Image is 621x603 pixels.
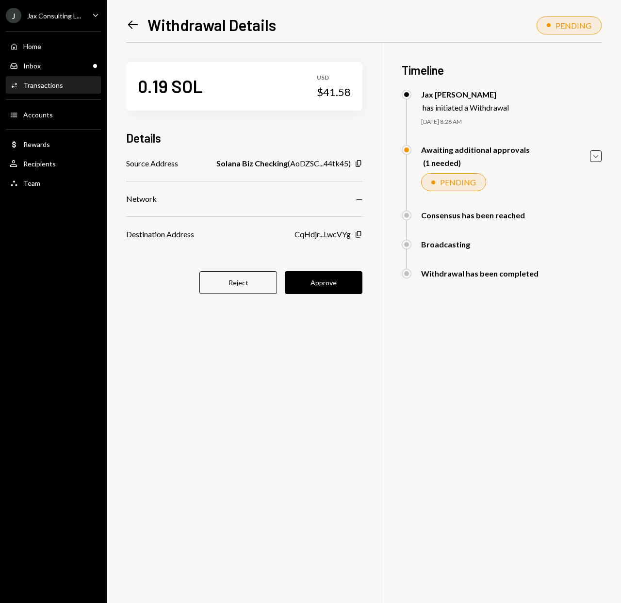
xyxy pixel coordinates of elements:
h3: Details [126,130,161,146]
div: Source Address [126,158,178,169]
div: J [6,8,21,23]
div: Inbox [23,62,41,70]
div: CqHdjr...LwcVYg [294,228,351,240]
a: Accounts [6,106,101,123]
div: Withdrawal has been completed [421,269,539,278]
a: Transactions [6,76,101,94]
div: 0.19 SOL [138,75,203,97]
a: Home [6,37,101,55]
h3: Timeline [402,62,602,78]
button: Approve [285,271,362,294]
a: Team [6,174,101,192]
div: Jax Consulting L... [27,12,81,20]
a: Recipients [6,155,101,172]
div: PENDING [440,178,476,187]
div: Consensus has been reached [421,211,525,220]
h1: Withdrawal Details [147,15,276,34]
div: Destination Address [126,228,194,240]
div: $41.58 [317,85,351,99]
div: (1 needed) [423,158,530,167]
div: USD [317,74,351,82]
button: Reject [199,271,277,294]
a: Rewards [6,135,101,153]
div: Accounts [23,111,53,119]
div: PENDING [556,21,591,30]
div: Transactions [23,81,63,89]
a: Inbox [6,57,101,74]
div: Rewards [23,140,50,148]
div: Awaiting additional approvals [421,145,530,154]
div: [DATE] 8:28 AM [421,118,602,126]
div: has initiated a Withdrawal [423,103,509,112]
div: ( AoDZSC...44tk45 ) [216,158,351,169]
div: Recipients [23,160,56,168]
div: Jax [PERSON_NAME] [421,90,509,99]
b: Solana Biz Checking [216,158,288,169]
div: Home [23,42,41,50]
div: Broadcasting [421,240,470,249]
div: Team [23,179,40,187]
div: — [356,193,362,205]
div: Network [126,193,157,205]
